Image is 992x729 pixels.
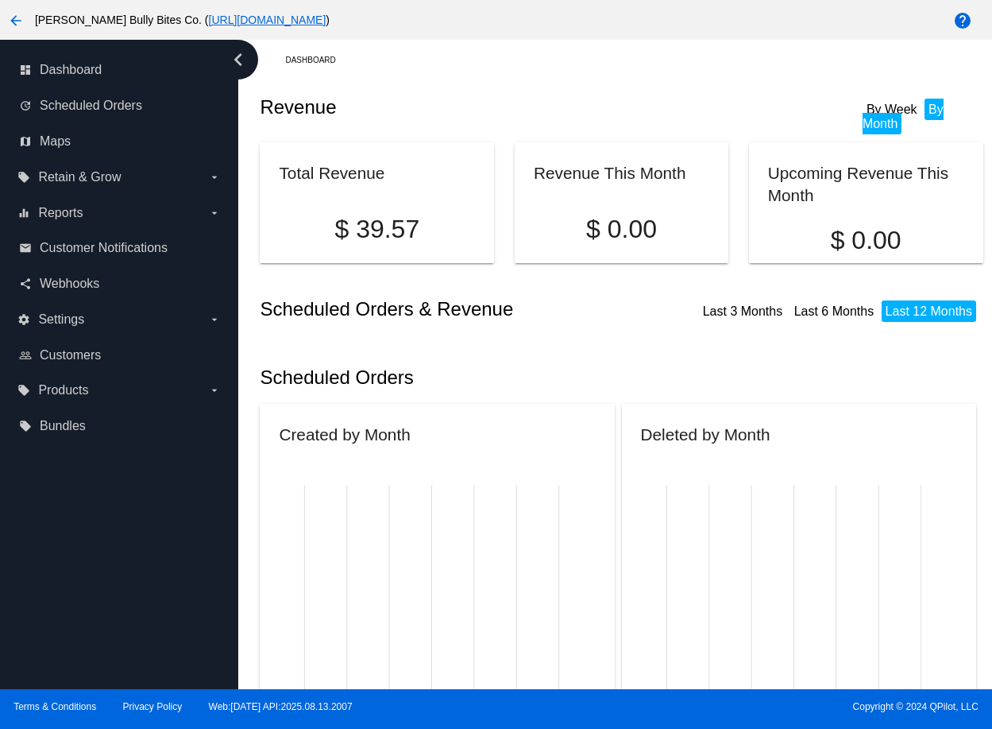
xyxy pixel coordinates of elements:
[35,14,330,26] span: [PERSON_NAME] Bully Bites Co. ( )
[863,99,944,134] li: By Month
[510,701,978,712] span: Copyright © 2024 QPilot, LLC
[38,312,84,327] span: Settings
[768,164,948,204] h2: Upcoming Revenue This Month
[208,207,221,219] i: arrow_drop_down
[38,206,83,220] span: Reports
[534,215,709,244] p: $ 0.00
[19,235,221,261] a: email Customer Notifications
[19,349,32,362] i: people_outline
[641,425,770,444] h2: Deleted by Month
[19,57,221,83] a: dashboard Dashboard
[209,701,353,712] a: Web:[DATE] API:2025.08.13.2007
[208,313,221,326] i: arrow_drop_down
[19,277,32,290] i: share
[14,701,96,712] a: Terms & Conditions
[19,420,32,432] i: local_offer
[953,11,972,30] mat-icon: help
[6,11,25,30] mat-icon: arrow_back
[886,304,972,318] a: Last 12 Months
[794,304,874,318] a: Last 6 Months
[123,701,183,712] a: Privacy Policy
[40,419,86,433] span: Bundles
[19,64,32,76] i: dashboard
[17,171,30,184] i: local_offer
[703,304,783,318] a: Last 3 Months
[19,271,221,297] a: share Webhooks
[534,164,686,182] h2: Revenue This Month
[19,135,32,148] i: map
[279,425,410,444] h2: Created by Month
[38,170,121,184] span: Retain & Grow
[768,226,964,255] p: $ 0.00
[38,383,88,397] span: Products
[19,99,32,112] i: update
[19,343,221,368] a: people_outline Customers
[208,171,221,184] i: arrow_drop_down
[279,215,475,244] p: $ 39.57
[19,93,221,118] a: update Scheduled Orders
[40,348,101,363] span: Customers
[279,164,384,182] h2: Total Revenue
[17,313,30,326] i: settings
[285,48,349,72] a: Dashboard
[863,99,921,120] li: By Week
[260,366,621,389] h2: Scheduled Orders
[19,413,221,439] a: local_offer Bundles
[19,242,32,254] i: email
[260,298,621,320] h2: Scheduled Orders & Revenue
[40,241,168,255] span: Customer Notifications
[40,134,71,149] span: Maps
[17,207,30,219] i: equalizer
[208,384,221,397] i: arrow_drop_down
[209,14,326,26] a: [URL][DOMAIN_NAME]
[226,47,251,72] i: chevron_left
[19,129,221,154] a: map Maps
[260,96,621,118] h2: Revenue
[40,277,99,291] span: Webhooks
[40,63,102,77] span: Dashboard
[40,99,142,113] span: Scheduled Orders
[17,384,30,397] i: local_offer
